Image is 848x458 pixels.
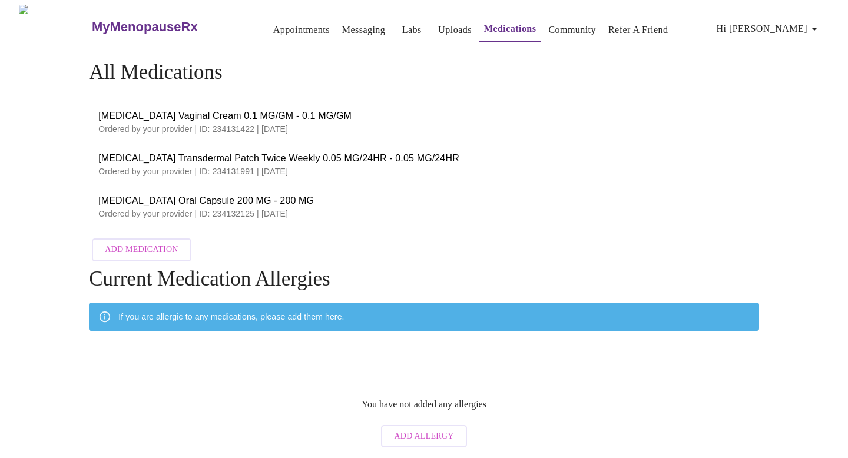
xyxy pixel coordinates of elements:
[92,19,198,35] h3: MyMenopauseRx
[90,6,244,48] a: MyMenopauseRx
[402,22,422,38] a: Labs
[604,18,673,42] button: Refer a Friend
[19,5,90,49] img: MyMenopauseRx Logo
[548,22,596,38] a: Community
[89,61,759,84] h4: All Medications
[118,306,344,327] div: If you are allergic to any medications, please add them here.
[484,21,536,37] a: Medications
[544,18,601,42] button: Community
[92,238,191,261] button: Add Medication
[98,194,750,208] span: [MEDICAL_DATA] Oral Capsule 200 MG - 200 MG
[89,267,759,291] h4: Current Medication Allergies
[438,22,472,38] a: Uploads
[394,429,453,444] span: Add Allergy
[342,22,385,38] a: Messaging
[105,243,178,257] span: Add Medication
[433,18,476,42] button: Uploads
[608,22,668,38] a: Refer a Friend
[269,18,334,42] button: Appointments
[717,21,821,37] span: Hi [PERSON_NAME]
[712,17,826,41] button: Hi [PERSON_NAME]
[337,18,390,42] button: Messaging
[98,165,750,177] p: Ordered by your provider | ID: 234131991 | [DATE]
[393,18,430,42] button: Labs
[98,109,750,123] span: [MEDICAL_DATA] Vaginal Cream 0.1 MG/GM - 0.1 MG/GM
[381,425,466,448] button: Add Allergy
[98,208,750,220] p: Ordered by your provider | ID: 234132125 | [DATE]
[273,22,330,38] a: Appointments
[98,151,750,165] span: [MEDICAL_DATA] Transdermal Patch Twice Weekly 0.05 MG/24HR - 0.05 MG/24HR
[479,17,541,42] button: Medications
[362,399,486,410] p: You have not added any allergies
[98,123,750,135] p: Ordered by your provider | ID: 234131422 | [DATE]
